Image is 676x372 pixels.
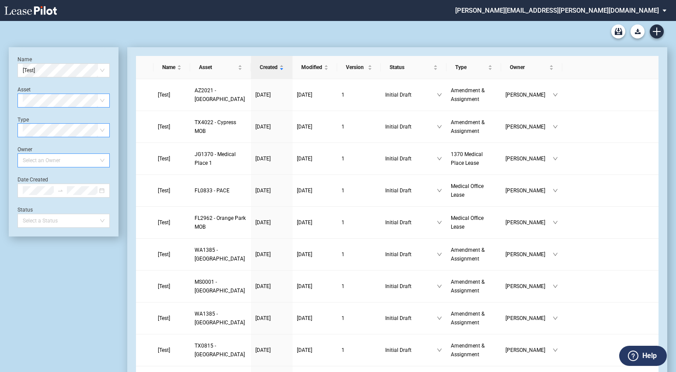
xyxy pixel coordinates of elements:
[341,186,376,195] a: 1
[255,250,288,259] a: [DATE]
[451,119,484,134] span: Amendment & Assignment
[455,63,486,72] span: Type
[451,309,497,327] a: Amendment & Assignment
[255,92,271,98] span: [DATE]
[255,282,288,291] a: [DATE]
[195,341,247,359] a: TX0815 - [GEOGRAPHIC_DATA]
[501,56,562,79] th: Owner
[505,282,553,291] span: [PERSON_NAME]
[451,311,484,326] span: Amendment & Assignment
[385,250,437,259] span: Initial Draft
[341,124,345,130] span: 1
[17,87,31,93] label: Asset
[297,314,333,323] a: [DATE]
[385,282,437,291] span: Initial Draft
[341,346,376,355] a: 1
[553,124,558,129] span: down
[451,87,484,102] span: Amendment & Assignment
[297,315,312,321] span: [DATE]
[158,283,170,289] span: [Test]
[451,214,497,231] a: Medical Office Lease
[195,151,236,166] span: JG1370 - Medical Place 1
[451,279,484,294] span: Amendment & Assignment
[553,284,558,289] span: down
[341,315,345,321] span: 1
[195,214,247,231] a: FL2962 - Orange Park MOB
[505,346,553,355] span: [PERSON_NAME]
[255,346,288,355] a: [DATE]
[255,186,288,195] a: [DATE]
[385,186,437,195] span: Initial Draft
[385,122,437,131] span: Initial Draft
[297,346,333,355] a: [DATE]
[451,246,497,263] a: Amendment & Assignment
[195,186,247,195] a: FL0833 - PACE
[57,188,63,194] span: swap-right
[297,92,312,98] span: [DATE]
[195,118,247,136] a: TX4022 - Cypress MOB
[297,122,333,131] a: [DATE]
[341,154,376,163] a: 1
[642,350,657,362] label: Help
[162,63,175,72] span: Name
[437,252,442,257] span: down
[158,156,170,162] span: [Test]
[341,314,376,323] a: 1
[255,347,271,353] span: [DATE]
[195,311,245,326] span: WA1385 - Nordstrom Tower
[385,314,437,323] span: Initial Draft
[381,56,446,79] th: Status
[451,278,497,295] a: Amendment & Assignment
[195,215,246,230] span: FL2962 - Orange Park MOB
[385,346,437,355] span: Initial Draft
[451,341,497,359] a: Amendment & Assignment
[611,24,625,38] a: Archive
[195,150,247,167] a: JG1370 - Medical Place 1
[255,315,271,321] span: [DATE]
[553,188,558,193] span: down
[553,92,558,97] span: down
[341,282,376,291] a: 1
[341,188,345,194] span: 1
[255,188,271,194] span: [DATE]
[158,315,170,321] span: [Test]
[341,122,376,131] a: 1
[446,56,501,79] th: Type
[255,156,271,162] span: [DATE]
[631,24,645,38] button: Download Blank Form
[451,183,484,198] span: Medical Office Lease
[195,279,245,294] span: MS0001 - Grenada Medical Complex
[437,124,442,129] span: down
[195,343,245,358] span: TX0815 - Remington Oaks
[451,247,484,262] span: Amendment & Assignment
[297,250,333,259] a: [DATE]
[451,215,484,230] span: Medical Office Lease
[255,219,271,226] span: [DATE]
[158,219,170,226] span: [Test]
[341,347,345,353] span: 1
[199,63,236,72] span: Asset
[297,347,312,353] span: [DATE]
[17,177,48,183] label: Date Created
[385,90,437,99] span: Initial Draft
[341,156,345,162] span: 1
[505,122,553,131] span: [PERSON_NAME]
[158,188,170,194] span: [Test]
[505,186,553,195] span: [PERSON_NAME]
[17,56,32,63] label: Name
[346,63,366,72] span: Version
[341,283,345,289] span: 1
[158,124,170,130] span: [Test]
[251,56,293,79] th: Created
[437,156,442,161] span: down
[255,90,288,99] a: [DATE]
[260,63,278,72] span: Created
[341,250,376,259] a: 1
[390,63,432,72] span: Status
[297,282,333,291] a: [DATE]
[195,309,247,327] a: WA1385 - [GEOGRAPHIC_DATA]
[437,188,442,193] span: down
[297,188,312,194] span: [DATE]
[650,24,664,38] a: Create new document
[337,56,381,79] th: Version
